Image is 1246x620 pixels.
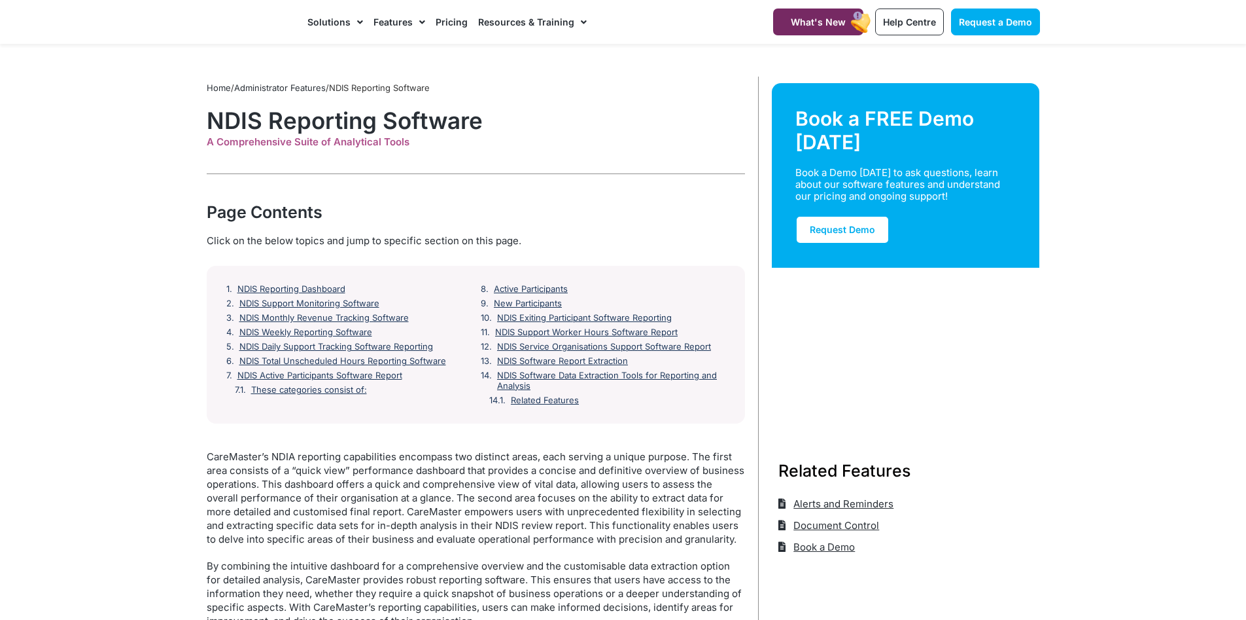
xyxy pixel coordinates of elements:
[772,268,1040,428] img: Support Worker and NDIS Participant out for a coffee.
[497,313,672,323] a: NDIS Exiting Participant Software Reporting
[207,82,231,93] a: Home
[959,16,1032,27] span: Request a Demo
[810,224,875,235] span: Request Demo
[239,299,379,309] a: NDIS Support Monitoring Software
[497,371,725,391] a: NDIS Software Data Extraction Tools for Reporting and Analysis
[207,136,745,148] div: A Comprehensive Suite of Analytical Tools
[207,450,745,546] p: CareMaster’s NDIA reporting capabilities encompass two distinct areas, each serving a unique purp...
[237,284,345,295] a: NDIS Reporting Dashboard
[207,82,430,93] span: / /
[497,342,711,352] a: NDIS Service Organisations Support Software Report
[251,385,367,395] a: These categories consist of:
[795,107,1016,154] div: Book a FREE Demo [DATE]
[239,356,446,367] a: NDIS Total Unscheduled Hours Reporting Software
[883,16,936,27] span: Help Centre
[207,200,745,224] div: Page Contents
[875,9,944,35] a: Help Centre
[795,167,1001,202] div: Book a Demo [DATE] to ask questions, learn about our software features and understand our pricing...
[778,515,880,536] a: Document Control
[511,395,579,406] a: Related Features
[239,342,433,352] a: NDIS Daily Support Tracking Software Reporting
[207,107,745,134] h1: NDIS Reporting Software
[495,327,678,338] a: NDIS Support Worker Hours Software Report
[494,284,568,295] a: Active Participants
[790,536,855,558] span: Book a Demo
[207,234,745,248] div: Click on the below topics and jump to specific section on this page.
[778,536,856,558] a: Book a Demo
[494,299,562,309] a: New Participants
[234,82,326,93] a: Administrator Features
[239,313,409,323] a: NDIS Monthly Revenue Tracking Software
[951,9,1040,35] a: Request a Demo
[497,356,628,367] a: NDIS Software Report Extraction
[791,16,846,27] span: What's New
[778,493,894,515] a: Alerts and Reminders
[329,82,430,93] span: NDIS Reporting Software
[790,493,893,515] span: Alerts and Reminders
[790,515,879,536] span: Document Control
[773,9,863,35] a: What's New
[778,459,1033,483] h3: Related Features
[207,12,295,32] img: CareMaster Logo
[237,371,402,381] a: NDIS Active Participants Software Report
[795,215,890,244] a: Request Demo
[239,327,372,338] a: NDIS Weekly Reporting Software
